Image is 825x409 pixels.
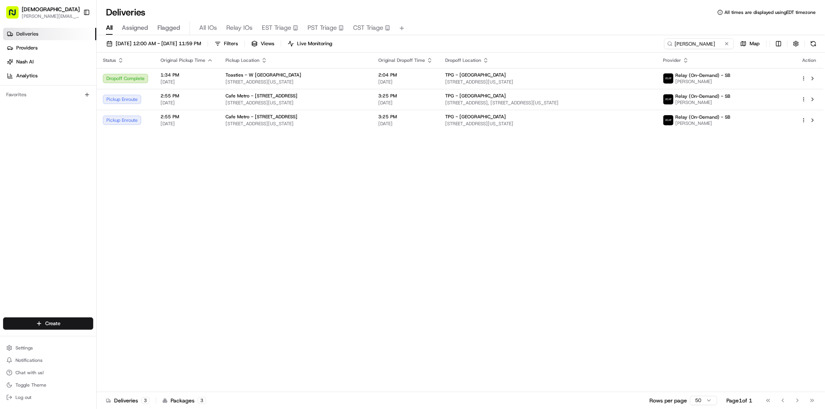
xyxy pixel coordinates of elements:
span: Map [750,40,760,47]
img: relay_logo_black.png [663,73,673,84]
span: [DATE] [378,79,433,85]
span: Deliveries [16,31,38,37]
button: [DEMOGRAPHIC_DATA][PERSON_NAME][EMAIL_ADDRESS][DOMAIN_NAME] [3,3,80,22]
span: Views [261,40,274,47]
span: Toasties - W [GEOGRAPHIC_DATA] [225,72,301,78]
img: 1736555255976-a54dd68f-1ca7-489b-9aae-adbdc363a1c4 [8,43,22,57]
button: [DEMOGRAPHIC_DATA] [22,5,80,13]
img: relay_logo_black.png [663,115,673,125]
div: Packages [162,397,206,404]
span: Relay (On-Demand) - SB [675,114,730,120]
div: 📗 [8,82,14,88]
span: Settings [15,345,33,351]
span: Original Dropoff Time [378,57,425,63]
button: Start new chat [132,45,141,55]
button: Chat with us! [3,367,93,378]
span: Create [45,320,60,327]
span: 2:55 PM [161,114,213,120]
span: Providers [16,44,38,51]
div: Page 1 of 1 [726,397,752,404]
span: Relay (On-Demand) - SB [675,93,730,99]
span: Live Monitoring [297,40,332,47]
div: 3 [141,397,150,404]
div: Action [801,57,817,63]
h1: Deliveries [106,6,145,19]
button: Log out [3,392,93,403]
button: Live Monitoring [284,38,336,49]
span: [DATE] [161,100,213,106]
p: Rows per page [649,397,687,404]
span: PST Triage [307,23,337,32]
span: [STREET_ADDRESS][US_STATE] [445,79,651,85]
span: API Documentation [73,81,124,89]
span: [STREET_ADDRESS], [STREET_ADDRESS][US_STATE] [445,100,651,106]
a: Providers [3,42,96,54]
div: Start new chat [26,43,127,51]
span: EST Triage [262,23,291,32]
span: [PERSON_NAME] [675,99,730,106]
a: Powered byPylon [55,100,94,106]
span: All [106,23,113,32]
span: Cafe Metro - [STREET_ADDRESS] [225,114,297,120]
a: Analytics [3,70,96,82]
span: Provider [663,57,681,63]
span: [DATE] 12:00 AM - [DATE] 11:59 PM [116,40,201,47]
span: [PERSON_NAME] [675,120,730,126]
span: [DATE] [161,79,213,85]
span: Log out [15,394,31,400]
button: [DATE] 12:00 AM - [DATE] 11:59 PM [103,38,205,49]
a: 💻API Documentation [62,78,127,92]
button: Create [3,317,93,330]
span: [DATE] [161,121,213,127]
span: Chat with us! [15,370,44,376]
span: Relay (On-Demand) - SB [675,72,730,78]
span: TPG - [GEOGRAPHIC_DATA] [445,114,506,120]
button: Filters [211,38,241,49]
a: Deliveries [3,28,96,40]
span: 2:04 PM [378,72,433,78]
span: Analytics [16,72,38,79]
div: We're available if you need us! [26,51,98,57]
span: Toggle Theme [15,382,46,388]
div: 💻 [65,82,72,88]
span: TPG - [GEOGRAPHIC_DATA] [445,93,506,99]
span: [DATE] [378,100,433,106]
div: 3 [198,397,206,404]
span: 3:25 PM [378,93,433,99]
span: Dropoff Location [445,57,481,63]
span: [STREET_ADDRESS][US_STATE] [445,121,651,127]
span: Cafe Metro - [STREET_ADDRESS] [225,93,297,99]
input: Type to search [664,38,734,49]
span: Pylon [77,100,94,106]
span: Nash AI [16,58,34,65]
span: Relay IOs [226,23,253,32]
button: Settings [3,343,93,353]
span: All times are displayed using EDT timezone [724,9,816,15]
span: Original Pickup Time [161,57,205,63]
span: 3:25 PM [378,114,433,120]
a: 📗Knowledge Base [5,78,62,92]
span: [STREET_ADDRESS][US_STATE] [225,100,366,106]
input: Clear [20,19,128,27]
button: Map [737,38,763,49]
span: Assigned [122,23,148,32]
div: Deliveries [106,397,150,404]
button: Notifications [3,355,93,366]
span: [PERSON_NAME] [675,78,730,85]
span: 1:34 PM [161,72,213,78]
span: CST Triage [353,23,383,32]
a: Nash AI [3,56,96,68]
span: 2:55 PM [161,93,213,99]
span: [STREET_ADDRESS][US_STATE] [225,79,366,85]
button: Toggle Theme [3,380,93,390]
div: Favorites [3,89,93,101]
span: Flagged [157,23,180,32]
span: TPG - [GEOGRAPHIC_DATA] [445,72,506,78]
button: Refresh [808,38,819,49]
span: All IOs [199,23,217,32]
span: Knowledge Base [15,81,59,89]
button: [PERSON_NAME][EMAIL_ADDRESS][DOMAIN_NAME] [22,13,80,19]
span: [STREET_ADDRESS][US_STATE] [225,121,366,127]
